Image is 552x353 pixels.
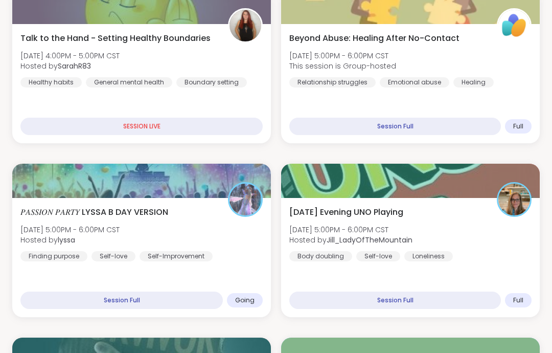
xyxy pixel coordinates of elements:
[453,77,494,87] div: Healing
[289,51,396,61] span: [DATE] 5:00PM - 6:00PM CST
[20,118,263,135] div: SESSION LIVE
[289,292,501,309] div: Session Full
[229,184,261,215] img: lyssa
[58,235,75,245] b: lyssa
[20,235,120,245] span: Hosted by
[58,61,91,71] b: SarahR83
[20,225,120,235] span: [DATE] 5:00PM - 6:00PM CST
[176,77,247,87] div: Boundary setting
[513,122,523,130] span: Full
[404,251,453,261] div: Loneliness
[91,251,135,261] div: Self-love
[289,235,412,245] span: Hosted by
[20,206,168,218] span: 𝑃𝐴𝑆𝑆𝐼𝑂𝑁 𝑃𝐴𝑅𝑇𝑌 LYSSA B DAY VERSION
[20,251,87,261] div: Finding purpose
[289,77,376,87] div: Relationship struggles
[235,296,255,304] span: Going
[289,61,396,71] span: This session is Group-hosted
[327,235,412,245] b: Jill_LadyOfTheMountain
[20,32,211,45] span: Talk to the Hand - Setting Healthy Boundaries
[289,32,459,45] span: Beyond Abuse: Healing After No-Contact
[289,225,412,235] span: [DATE] 5:00PM - 6:00PM CST
[20,51,120,61] span: [DATE] 4:00PM - 5:00PM CST
[356,251,400,261] div: Self-love
[20,77,82,87] div: Healthy habits
[289,251,352,261] div: Body doubling
[140,251,213,261] div: Self-Improvement
[498,10,530,41] img: ShareWell
[498,184,530,215] img: Jill_LadyOfTheMountain
[380,77,449,87] div: Emotional abuse
[20,61,120,71] span: Hosted by
[289,118,501,135] div: Session Full
[20,292,223,309] div: Session Full
[513,296,523,304] span: Full
[86,77,172,87] div: General mental health
[289,206,403,218] span: [DATE] Evening UNO Playing
[229,10,261,41] img: SarahR83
